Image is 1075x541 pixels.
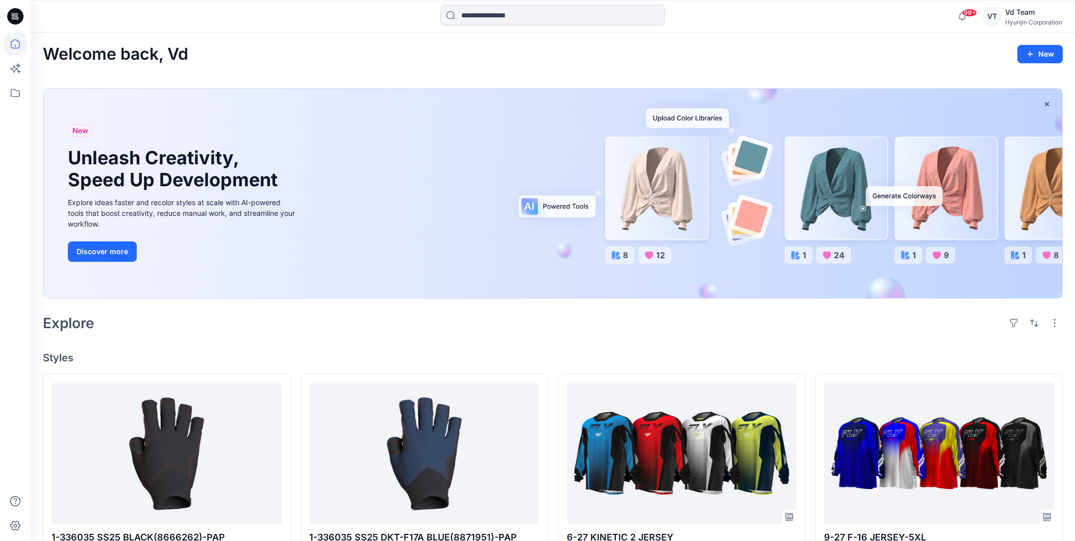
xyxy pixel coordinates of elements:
[72,125,88,137] span: New
[68,241,137,262] button: Discover more
[962,9,977,17] span: 99+
[52,383,282,524] a: 1-336035 SS25 BLACK(8666262)-PAP
[1005,6,1062,18] div: Vd Team
[68,197,297,229] div: Explore ideas faster and recolor styles at scale with AI-powered tools that boost creativity, red...
[43,352,1063,364] h4: Styles
[68,147,282,191] h1: Unleash Creativity, Speed Up Development
[983,7,1001,26] div: VT
[1005,18,1062,26] div: Hyunjin Corporation
[68,241,297,262] a: Discover more
[309,383,539,524] a: 1-336035 SS25 DKT-F17A BLUE(8871951)-PAP
[824,383,1054,524] a: 9-27 F-16 JERSEY-5XL
[43,315,94,331] h2: Explore
[567,383,797,524] a: 6-27 KINETIC 2 JERSEY
[43,45,188,64] h2: Welcome back, Vd
[1017,45,1063,63] button: New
